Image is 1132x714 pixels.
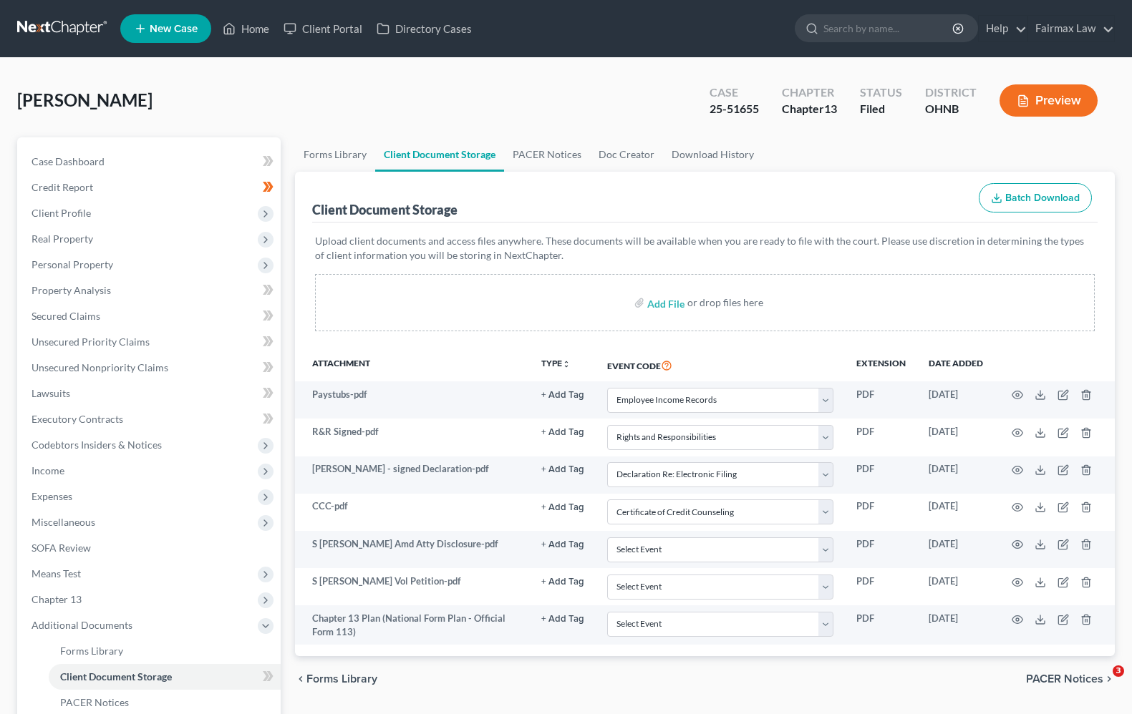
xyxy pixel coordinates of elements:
[295,531,530,568] td: S [PERSON_NAME] Amd Atty Disclosure-pdf
[1083,665,1118,700] iframe: Intercom live chat
[295,456,530,494] td: [PERSON_NAME] - signed Declaration-pdf
[32,233,93,245] span: Real Property
[1113,665,1124,677] span: 3
[32,207,91,219] span: Client Profile
[541,615,584,624] button: + Add Tag
[663,137,763,172] a: Download History
[845,494,917,531] td: PDF
[1000,84,1098,117] button: Preview
[541,499,584,513] a: + Add Tag
[541,574,584,588] a: + Add Tag
[845,456,917,494] td: PDF
[32,258,113,270] span: Personal Property
[782,101,837,117] div: Chapter
[295,605,530,645] td: Chapter 13 Plan (National Form Plan - Official Form 113)
[20,149,281,175] a: Case Dashboard
[1028,16,1114,41] a: Fairmax Law
[541,577,584,587] button: + Add Tag
[590,137,663,172] a: Doc Creator
[917,494,995,531] td: [DATE]
[782,84,837,101] div: Chapter
[710,84,759,101] div: Case
[32,619,132,631] span: Additional Documents
[295,419,530,456] td: R&R Signed-pdf
[1026,673,1115,685] button: PACER Notices chevron_right
[541,537,584,551] a: + Add Tag
[315,234,1095,263] p: Upload client documents and access files anywhere. These documents will be available when you are...
[917,568,995,605] td: [DATE]
[541,503,584,512] button: + Add Tag
[375,137,504,172] a: Client Document Storage
[17,89,153,110] span: [PERSON_NAME]
[541,462,584,476] a: + Add Tag
[32,516,95,528] span: Miscellaneous
[541,359,571,368] button: TYPEunfold_more
[295,381,530,419] td: Paystubs-pdf
[917,348,995,381] th: Date added
[60,645,123,657] span: Forms Library
[979,183,1092,213] button: Batch Download
[32,387,70,399] span: Lawsuits
[306,673,377,685] span: Forms Library
[541,388,584,401] a: + Add Tag
[32,155,105,167] span: Case Dashboard
[20,406,281,432] a: Executory Contracts
[823,15,954,41] input: Search by name...
[60,670,172,683] span: Client Document Storage
[32,490,72,502] span: Expenses
[596,348,845,381] th: Event Code
[312,201,458,218] div: Client Document Storage
[20,355,281,381] a: Unsecured Nonpriority Claims
[917,531,995,568] td: [DATE]
[32,361,168,373] span: Unsecured Nonpriority Claims
[917,419,995,456] td: [DATE]
[32,567,81,579] span: Means Test
[860,84,902,101] div: Status
[20,175,281,200] a: Credit Report
[504,137,590,172] a: PACER Notices
[925,101,977,117] div: OHNB
[917,381,995,419] td: [DATE]
[216,16,276,41] a: Home
[20,303,281,329] a: Secured Claims
[845,605,917,645] td: PDF
[845,531,917,568] td: PDF
[917,605,995,645] td: [DATE]
[1005,192,1080,204] span: Batch Download
[541,425,584,439] a: + Add Tag
[295,673,377,685] button: chevron_left Forms Library
[541,428,584,437] button: + Add Tag
[295,348,530,381] th: Attachment
[276,16,369,41] a: Client Portal
[295,568,530,605] td: S [PERSON_NAME] Vol Petition-pdf
[925,84,977,101] div: District
[541,465,584,474] button: + Add Tag
[845,419,917,456] td: PDF
[687,295,763,310] div: or drop files here
[32,336,150,348] span: Unsecured Priority Claims
[845,348,917,381] th: Extension
[20,329,281,355] a: Unsecured Priority Claims
[917,456,995,494] td: [DATE]
[20,535,281,561] a: SOFA Review
[824,102,837,115] span: 13
[295,673,306,685] i: chevron_left
[541,391,584,400] button: + Add Tag
[49,638,281,664] a: Forms Library
[49,664,281,690] a: Client Document Storage
[979,16,1027,41] a: Help
[32,439,162,451] span: Codebtors Insiders & Notices
[860,101,902,117] div: Filed
[20,381,281,406] a: Lawsuits
[32,181,93,193] span: Credit Report
[60,696,129,708] span: PACER Notices
[710,101,759,117] div: 25-51655
[845,568,917,605] td: PDF
[32,284,111,296] span: Property Analysis
[845,381,917,419] td: PDF
[150,24,198,34] span: New Case
[20,278,281,303] a: Property Analysis
[369,16,479,41] a: Directory Cases
[32,413,123,425] span: Executory Contracts
[541,612,584,625] a: + Add Tag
